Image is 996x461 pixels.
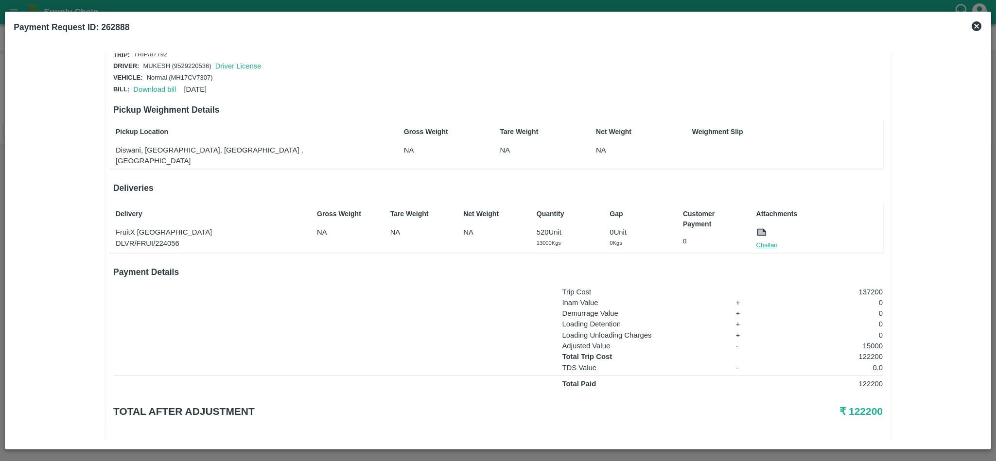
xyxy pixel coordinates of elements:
[683,237,743,246] p: 0
[14,22,129,32] b: Payment Request ID: 262888
[116,127,368,137] p: Pickup Location
[562,353,612,360] strong: Total Trip Cost
[776,297,883,308] p: 0
[317,209,377,219] p: Gross Weight
[113,265,883,279] h6: Payment Details
[610,240,622,246] span: 0 Kgs
[317,227,377,238] p: NA
[776,362,883,373] p: 0.0
[113,51,130,58] span: Trip:
[537,227,597,238] p: 520 Unit
[692,127,880,137] p: Weighment Slip
[736,341,763,351] p: -
[596,127,656,137] p: Net Weight
[113,405,626,418] h5: Total after adjustment
[610,227,670,238] p: 0 Unit
[147,73,213,83] p: Normal (MH17CV7307)
[776,341,883,351] p: 15000
[756,209,881,219] p: Attachments
[134,50,167,59] p: TRIP/87792
[390,209,451,219] p: Tare Weight
[626,405,883,418] h5: ₹ 122200
[776,287,883,297] p: 137200
[133,85,176,93] a: Download bill
[562,319,722,329] p: Loading Detention
[562,287,722,297] p: Trip Cost
[736,308,763,319] p: +
[404,127,464,137] p: Gross Weight
[500,145,560,155] p: NA
[610,209,670,219] p: Gap
[776,378,883,389] p: 122200
[116,145,368,167] p: Diswani, [GEOGRAPHIC_DATA], [GEOGRAPHIC_DATA] , [GEOGRAPHIC_DATA]
[404,145,464,155] p: NA
[562,380,596,388] strong: Total Paid
[113,181,883,195] h6: Deliveries
[463,209,524,219] p: Net Weight
[113,103,883,117] h6: Pickup Weighment Details
[562,308,722,319] p: Demurrage Value
[776,319,883,329] p: 0
[683,209,743,229] p: Customer Payment
[537,240,561,246] span: 13000 Kgs
[143,62,211,71] p: MUKESH (9529220536)
[390,227,451,238] p: NA
[463,227,524,238] p: NA
[116,238,304,249] p: DLVR/FRUI/224056
[562,362,722,373] p: TDS Value
[116,227,304,238] p: FruitX [GEOGRAPHIC_DATA]
[562,297,722,308] p: Inam Value
[215,62,262,70] a: Driver License
[776,330,883,341] p: 0
[562,341,722,351] p: Adjusted Value
[113,62,139,69] span: Driver:
[776,308,883,319] p: 0
[500,127,560,137] p: Tare Weight
[736,362,763,373] p: -
[113,85,129,93] span: Bill:
[736,319,763,329] p: +
[562,330,722,341] p: Loading Unloading Charges
[184,85,207,93] span: [DATE]
[113,74,143,81] span: Vehicle:
[736,297,763,308] p: +
[537,209,597,219] p: Quantity
[776,351,883,362] p: 122200
[116,209,304,219] p: Delivery
[756,240,778,250] a: Challan
[596,145,656,155] p: NA
[736,330,763,341] p: +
